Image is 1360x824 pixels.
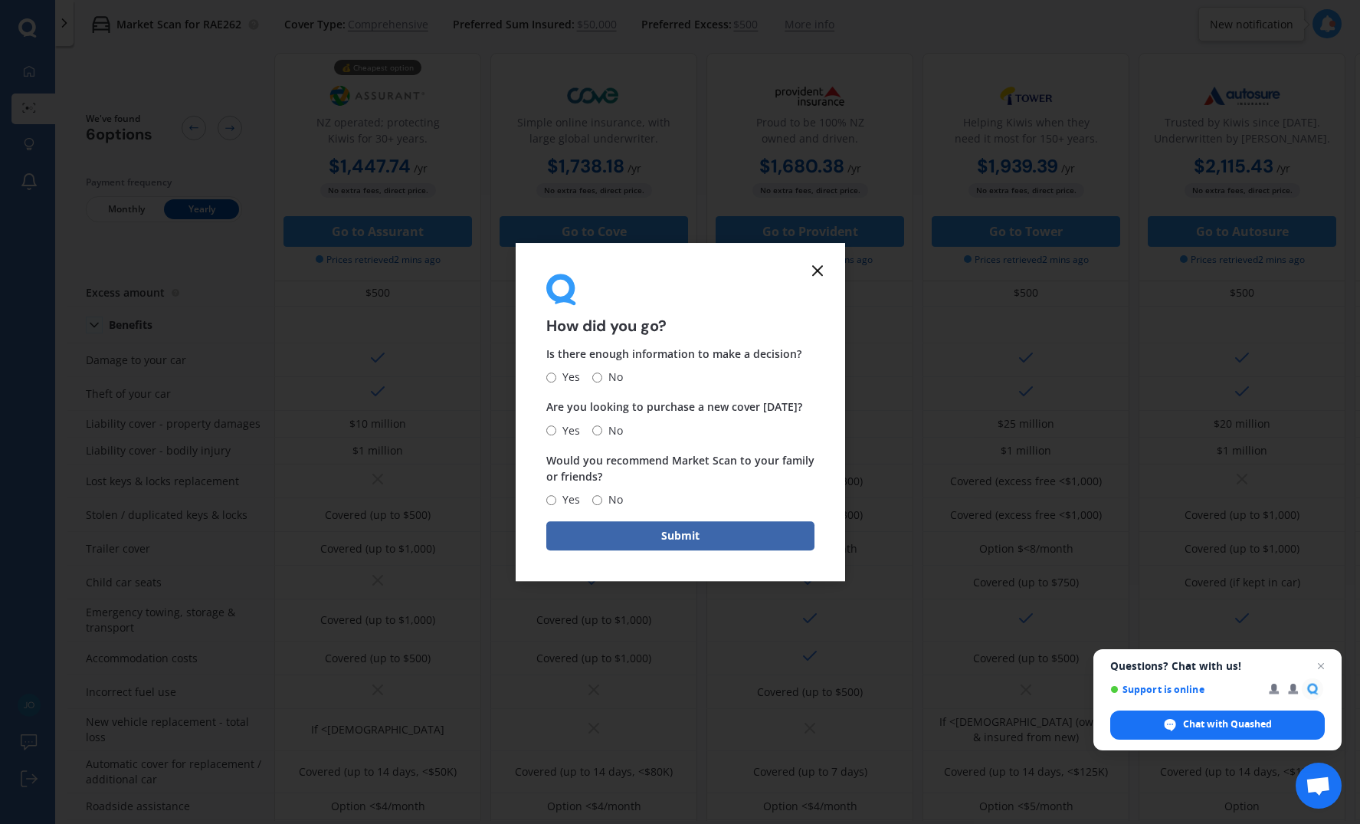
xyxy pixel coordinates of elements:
[546,274,814,334] div: How did you go?
[1110,684,1258,695] span: Support is online
[1110,660,1325,672] span: Questions? Chat with us!
[546,495,556,505] input: Yes
[1183,717,1272,731] span: Chat with Quashed
[602,491,623,509] span: No
[592,373,602,382] input: No
[556,422,580,440] span: Yes
[556,491,580,509] span: Yes
[546,453,814,484] span: Would you recommend Market Scan to your family or friends?
[546,425,556,435] input: Yes
[602,369,623,387] span: No
[556,369,580,387] span: Yes
[546,373,556,382] input: Yes
[546,400,802,415] span: Are you looking to purchase a new cover [DATE]?
[592,425,602,435] input: No
[1296,763,1342,809] a: Open chat
[546,521,814,550] button: Submit
[1110,711,1325,740] span: Chat with Quashed
[602,422,623,440] span: No
[546,347,801,362] span: Is there enough information to make a decision?
[592,495,602,505] input: No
